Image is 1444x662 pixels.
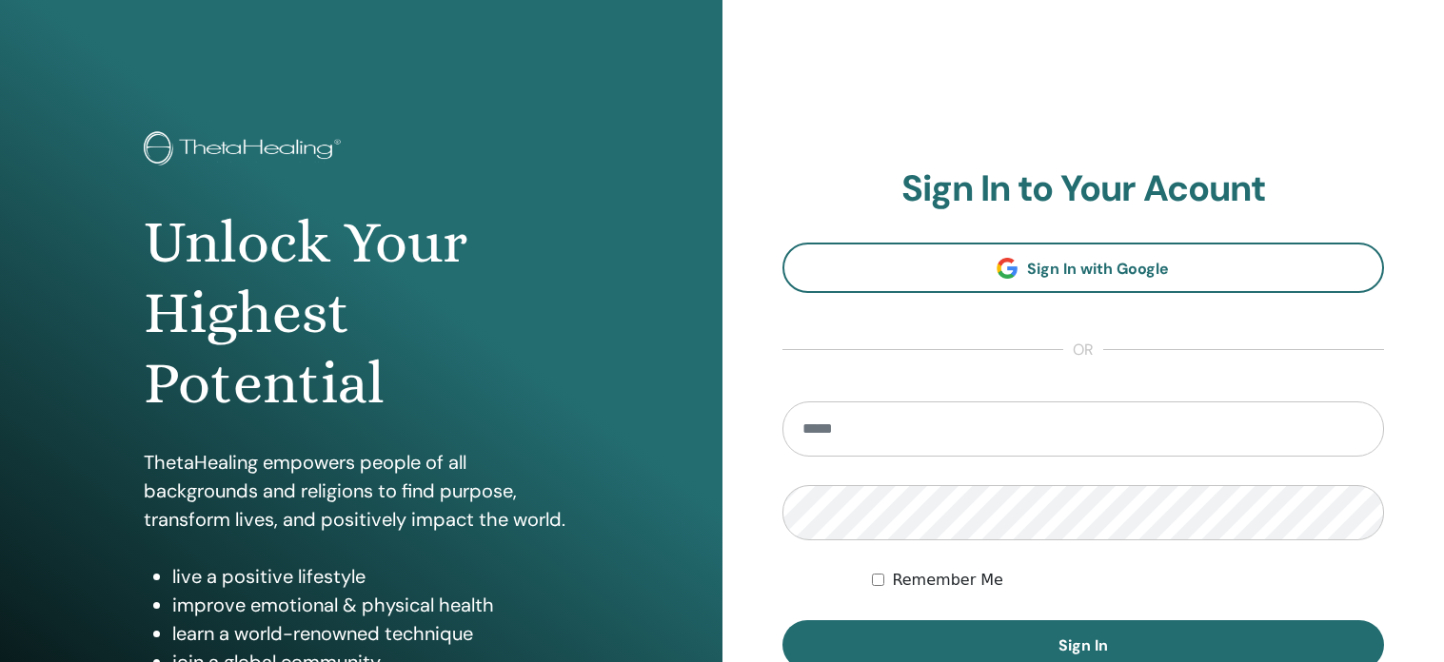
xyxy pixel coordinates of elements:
[892,569,1003,592] label: Remember Me
[782,243,1385,293] a: Sign In with Google
[172,619,578,648] li: learn a world-renowned technique
[1027,259,1169,279] span: Sign In with Google
[144,448,578,534] p: ThetaHealing empowers people of all backgrounds and religions to find purpose, transform lives, a...
[782,167,1385,211] h2: Sign In to Your Acount
[1063,339,1103,361] span: or
[172,591,578,619] li: improve emotional & physical health
[1058,635,1108,655] span: Sign In
[172,562,578,591] li: live a positive lifestyle
[872,569,1384,592] div: Keep me authenticated indefinitely or until I manually logout
[144,207,578,419] h1: Unlock Your Highest Potential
